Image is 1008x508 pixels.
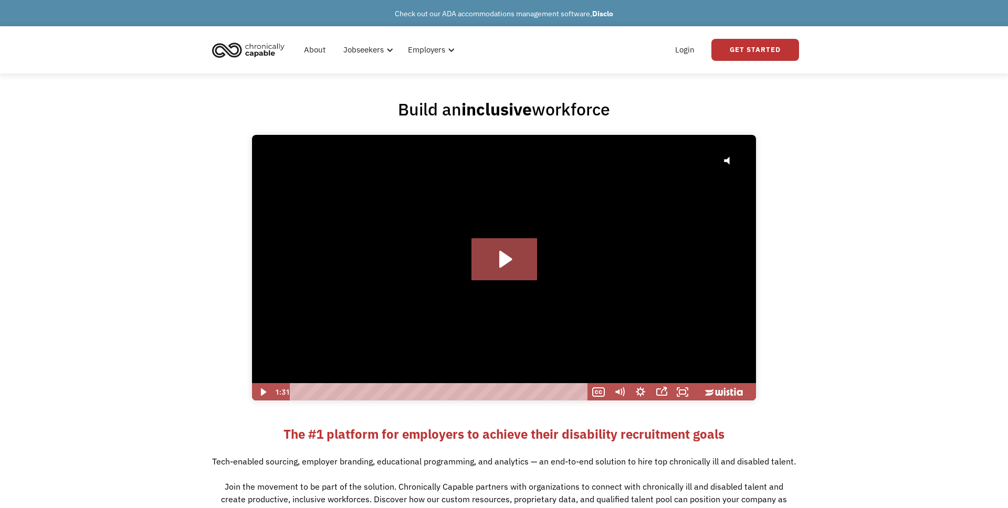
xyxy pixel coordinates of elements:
a: Login [669,33,701,67]
strong: Disclo [592,9,613,18]
button: Open sharing menu [651,383,672,401]
button: Play Video [252,383,273,401]
h1: Build an workforce [398,99,610,120]
div: Jobseekers [337,33,396,67]
button: Play Video: Hire with Chronically Capable [471,238,537,280]
a: Check out our ADA accommodations management software,Disclo [395,9,613,18]
a: Wistia Logo -- Learn More [693,383,756,401]
strong: inclusive [461,98,532,120]
button: Show captions menu [588,383,609,401]
button: Mute [609,383,630,401]
div: Playbar [298,383,583,401]
img: Chronically Capable logo [209,38,288,61]
button: Click for sound [716,146,745,176]
button: Show settings menu [630,383,651,401]
a: home [209,38,292,61]
div: Employers [408,44,445,56]
a: About [298,33,332,67]
div: Jobseekers [343,44,384,56]
div: Employers [402,33,458,67]
a: Get Started [711,39,799,61]
button: Fullscreen [672,383,693,401]
strong: The #1 platform for employers to achieve their disability recruitment goals [283,426,724,442]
